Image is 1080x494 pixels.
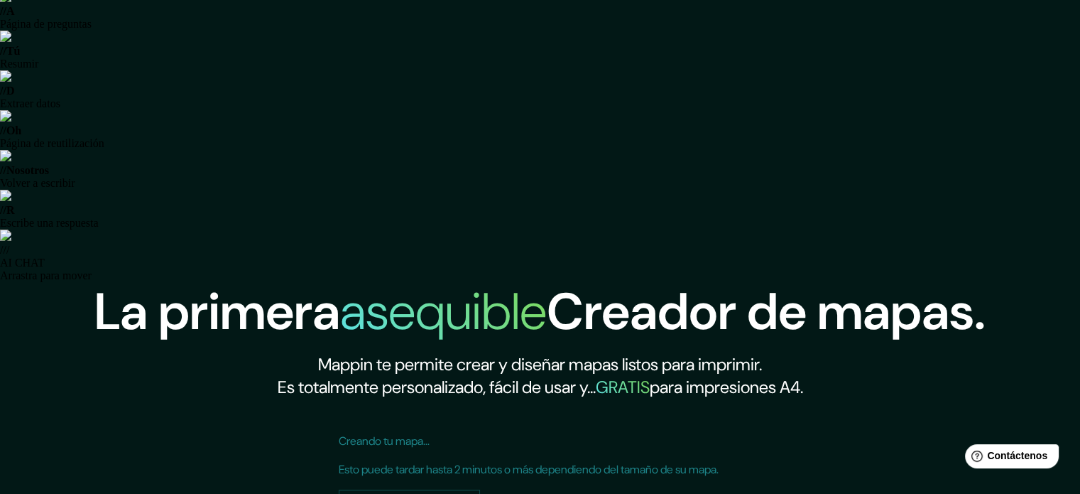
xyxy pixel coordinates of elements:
[94,279,340,345] font: La primera
[650,376,803,398] font: para impresiones A4.
[6,204,15,216] font: R
[6,45,21,57] font: Tú
[596,376,650,398] font: GRATIS
[339,434,430,449] font: Creando tu mapa...
[6,244,9,256] font: /
[6,85,15,97] font: D
[318,353,762,375] font: Mappin te permite crear y diseñar mapas listos para imprimir.
[6,5,15,17] font: A
[6,164,49,176] font: Nosotros
[6,124,21,136] font: Oh
[340,279,547,345] font: asequible
[954,439,1064,478] iframe: Lanzador de widgets de ayuda
[339,462,719,477] font: Esto puede tardar hasta 2 minutos o más dependiendo del tamaño de su mapa.
[547,279,986,345] font: Creador de mapas.
[278,376,596,398] font: Es totalmente personalizado, fácil de usar y...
